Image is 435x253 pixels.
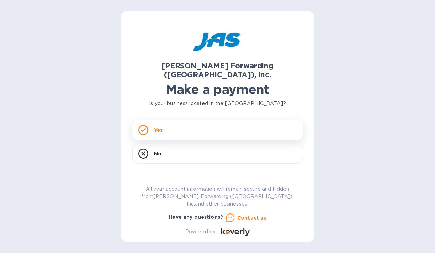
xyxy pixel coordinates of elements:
p: No [154,150,161,157]
p: Yes [154,127,163,134]
p: Powered by [185,228,216,236]
u: Contact us [237,215,266,221]
b: Have any questions? [169,214,223,220]
p: Is your business located in the [GEOGRAPHIC_DATA]? [132,100,303,107]
h1: Make a payment [132,82,303,97]
p: All your account information will remain secure and hidden from [PERSON_NAME] Forwarding ([GEOGRA... [132,185,303,208]
b: [PERSON_NAME] Forwarding ([GEOGRAPHIC_DATA]), Inc. [161,61,274,79]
